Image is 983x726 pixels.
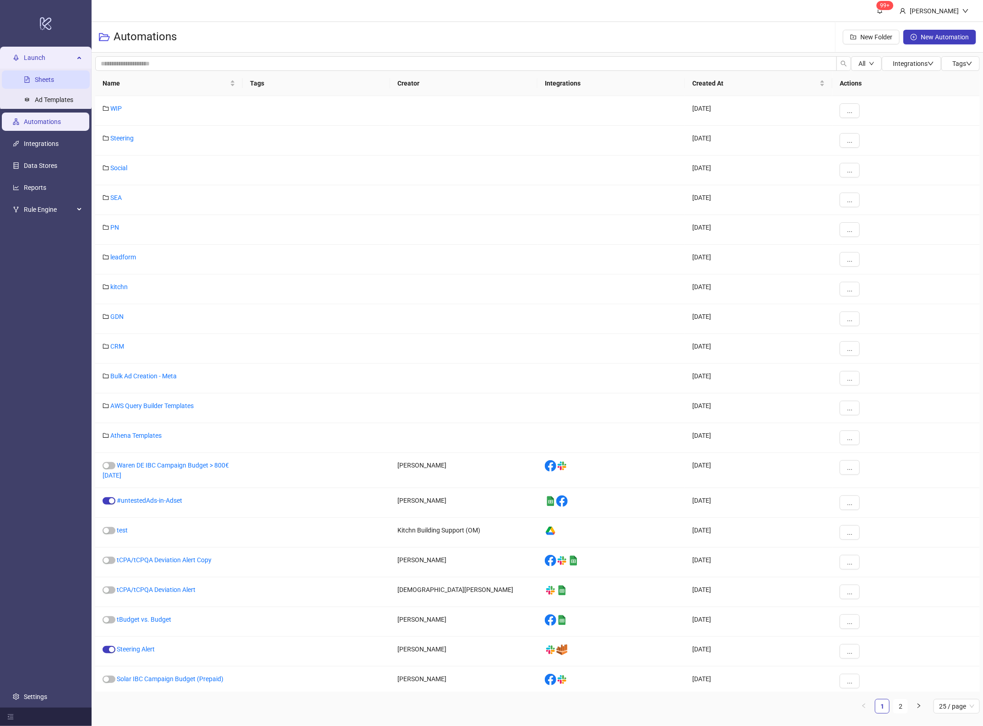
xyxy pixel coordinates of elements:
th: Name [95,71,243,96]
span: Tags [952,60,972,67]
button: ... [840,674,860,688]
span: folder-open [99,32,110,43]
span: folder [103,284,109,290]
span: folder [103,313,109,320]
span: 25 / page [939,699,974,713]
span: folder [103,194,109,201]
button: Tagsdown [941,56,980,71]
a: 1 [875,699,889,713]
span: ... [847,678,853,685]
a: tCPA/tCPQA Deviation Alert [117,586,196,593]
button: ... [840,252,860,267]
span: ... [847,618,853,625]
div: [PERSON_NAME] [390,453,538,488]
a: #untestedAds-in-Adset [117,497,182,504]
div: [PERSON_NAME] [390,488,538,518]
span: ... [847,226,853,233]
button: ... [840,525,860,540]
div: [PERSON_NAME] [390,548,538,577]
a: Sheets [35,76,54,83]
span: folder [103,165,109,171]
span: folder [103,105,109,112]
span: Name [103,78,228,88]
div: [DATE] [685,126,832,156]
a: Bulk Ad Creation - Meta [110,372,177,380]
button: ... [840,222,860,237]
span: left [861,703,867,709]
span: user [900,8,906,14]
div: [DATE] [685,393,832,423]
button: New Automation [903,30,976,44]
a: Automations [24,118,61,125]
a: test [117,527,128,534]
li: 1 [875,699,890,714]
a: Data Stores [24,162,57,169]
button: ... [840,644,860,659]
span: down [928,60,934,67]
span: All [858,60,865,67]
span: folder [103,224,109,231]
span: right [916,703,922,709]
span: ... [847,285,853,293]
span: ... [847,404,853,412]
div: [PERSON_NAME] [906,6,962,16]
div: [DATE] [685,453,832,488]
a: Social [110,164,127,172]
div: [DATE] [685,96,832,126]
div: [DATE] [685,304,832,334]
span: ... [847,464,853,471]
button: ... [840,460,860,475]
th: Integrations [538,71,685,96]
span: folder [103,135,109,141]
a: leadform [110,253,136,261]
button: Integrationsdown [882,56,941,71]
span: rocket [13,54,19,61]
span: ... [847,137,853,144]
a: Settings [24,693,47,700]
span: ... [847,256,853,263]
div: [PERSON_NAME] [390,637,538,667]
div: [DATE] [685,274,832,304]
div: [PERSON_NAME] [390,607,538,637]
span: folder [103,373,109,379]
span: ... [847,434,853,441]
span: ... [847,196,853,204]
a: kitchn [110,283,128,290]
button: Alldown [851,56,882,71]
span: plus-circle [911,34,917,40]
span: folder [103,343,109,350]
span: Rule Engine [24,200,74,219]
button: ... [840,133,860,148]
span: ... [847,107,853,114]
th: Creator [390,71,538,96]
span: ... [847,499,853,506]
button: ... [840,555,860,570]
span: down [869,61,874,66]
a: tBudget vs. Budget [117,616,171,623]
span: ... [847,529,853,536]
span: folder [103,432,109,439]
a: AWS Query Builder Templates [110,402,194,409]
a: Steering Alert [117,645,155,653]
a: PN [110,224,119,231]
div: [DATE] [685,185,832,215]
span: ... [847,648,853,655]
span: folder [103,254,109,260]
span: ... [847,167,853,174]
th: Tags [243,71,390,96]
div: Page Size [934,699,980,714]
div: [DATE] [685,518,832,548]
div: [DATE] [685,364,832,393]
sup: 686 [877,1,894,10]
button: ... [840,163,860,177]
div: [DATE] [685,423,832,453]
span: bell [877,7,883,14]
div: [DATE] [685,334,832,364]
div: [DATE] [685,488,832,518]
a: CRM [110,343,124,350]
button: left [857,699,871,714]
div: [DATE] [685,215,832,245]
th: Created At [685,71,832,96]
button: ... [840,401,860,415]
div: [DATE] [685,667,832,696]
